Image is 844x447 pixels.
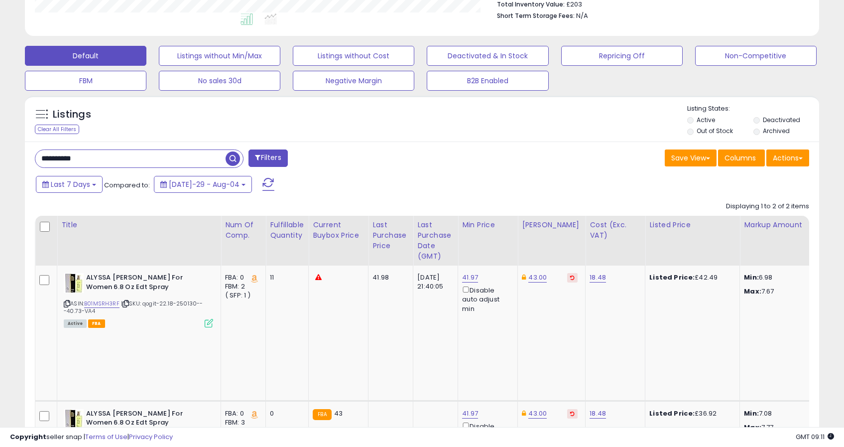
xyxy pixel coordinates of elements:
[372,220,409,251] div: Last Purchase Price
[744,409,827,418] p: 7.08
[293,46,414,66] button: Listings without Cost
[61,220,217,230] div: Title
[225,409,258,418] div: FBA: 0
[697,116,715,124] label: Active
[427,46,548,66] button: Deactivated & In Stock
[270,220,304,241] div: Fulfillable Quantity
[649,273,732,282] div: £42.49
[561,46,683,66] button: Repricing Off
[590,273,606,283] a: 18.48
[744,423,761,432] strong: Max:
[649,409,732,418] div: £36.92
[225,220,261,241] div: Num of Comp.
[225,273,258,282] div: FBA: 0
[417,220,454,262] div: Last Purchase Date (GMT)
[51,179,90,189] span: Last 7 Days
[35,125,79,134] div: Clear All Filters
[462,409,478,419] a: 41.97
[649,409,695,418] b: Listed Price:
[64,273,84,293] img: 41guJdEEe0L._SL40_.jpg
[697,127,733,135] label: Out of Stock
[36,176,103,193] button: Last 7 Days
[159,46,280,66] button: Listings without Min/Max
[744,287,827,296] p: 7.67
[86,273,207,294] b: ALYSSA [PERSON_NAME] For Women 6.8 Oz Edt Spray
[334,409,343,418] span: 43
[313,220,364,241] div: Current Buybox Price
[796,432,834,442] span: 2025-08-12 09:11 GMT
[225,282,258,291] div: FBM: 2
[10,433,173,442] div: seller snap | |
[53,108,91,122] h5: Listings
[25,71,146,91] button: FBM
[763,127,790,135] label: Archived
[744,273,759,282] strong: Min:
[86,409,207,430] b: ALYSSA [PERSON_NAME] For Women 6.8 Oz Edt Spray
[522,220,581,230] div: [PERSON_NAME]
[744,409,759,418] strong: Min:
[372,273,405,282] div: 41.98
[687,104,819,114] p: Listing States:
[665,149,717,166] button: Save View
[270,273,301,282] div: 11
[88,319,105,328] span: FBA
[528,409,547,419] a: 43.00
[84,299,120,308] a: B01MSRH3RF
[590,220,641,241] div: Cost (Exc. VAT)
[85,432,127,442] a: Terms of Use
[10,432,46,442] strong: Copyright
[427,71,548,91] button: B2B Enabled
[64,319,87,328] span: All listings currently available for purchase on Amazon
[25,46,146,66] button: Default
[462,220,513,230] div: Min Price
[528,273,547,283] a: 43.00
[64,299,203,314] span: | SKU: qogit-22.18-250130---40.73-VA4
[159,71,280,91] button: No sales 30d
[313,409,331,420] small: FBA
[718,149,765,166] button: Columns
[497,11,575,20] b: Short Term Storage Fees:
[64,409,84,429] img: 41guJdEEe0L._SL40_.jpg
[293,71,414,91] button: Negative Margin
[104,180,150,190] span: Compared to:
[744,287,761,296] strong: Max:
[248,149,287,167] button: Filters
[64,273,213,326] div: ASIN:
[744,423,827,432] p: 7.77
[169,179,240,189] span: [DATE]-29 - Aug-04
[225,291,258,300] div: ( SFP: 1 )
[225,418,258,427] div: FBM: 3
[270,409,301,418] div: 0
[763,116,800,124] label: Deactivated
[649,273,695,282] b: Listed Price:
[744,220,830,230] div: Markup Amount
[417,273,450,291] div: [DATE] 21:40:05
[726,202,809,211] div: Displaying 1 to 2 of 2 items
[462,273,478,283] a: 41.97
[695,46,817,66] button: Non-Competitive
[154,176,252,193] button: [DATE]-29 - Aug-04
[766,149,809,166] button: Actions
[129,432,173,442] a: Privacy Policy
[462,285,510,313] div: Disable auto adjust min
[649,220,735,230] div: Listed Price
[744,273,827,282] p: 6.98
[590,409,606,419] a: 18.48
[724,153,756,163] span: Columns
[576,11,588,20] span: N/A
